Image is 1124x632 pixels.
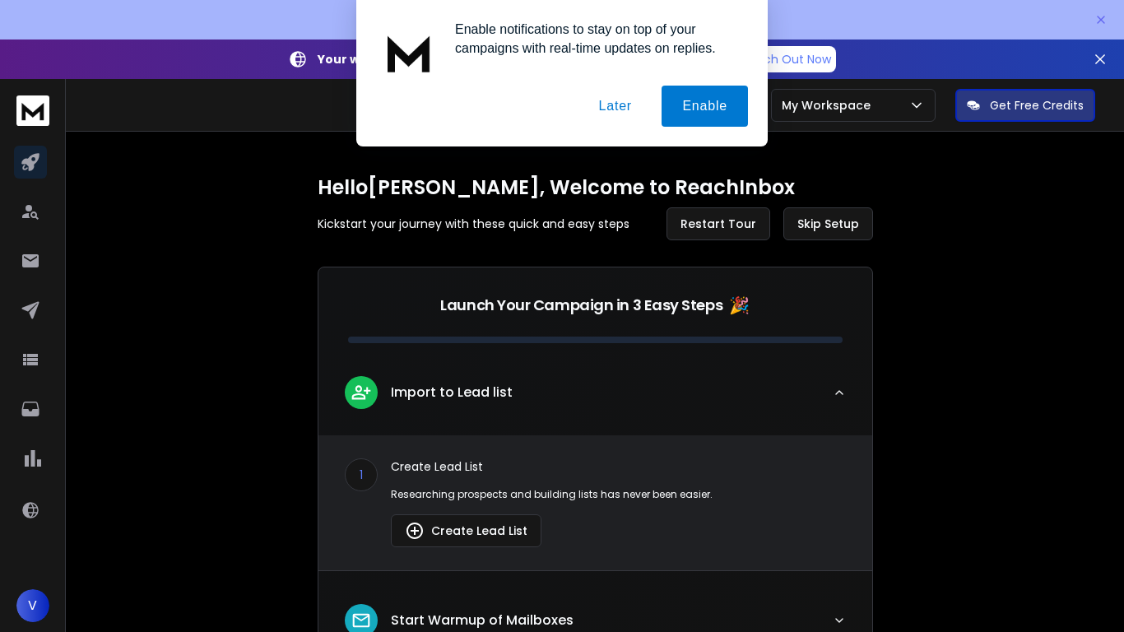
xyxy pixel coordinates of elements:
[318,435,872,570] div: leadImport to Lead list
[783,207,873,240] button: Skip Setup
[16,589,49,622] button: V
[405,521,425,541] img: lead
[391,611,574,630] p: Start Warmup of Mailboxes
[351,610,372,631] img: lead
[391,458,846,475] p: Create Lead List
[318,174,873,201] h1: Hello [PERSON_NAME] , Welcome to ReachInbox
[797,216,859,232] span: Skip Setup
[667,207,770,240] button: Restart Tour
[318,363,872,435] button: leadImport to Lead list
[376,20,442,86] img: notification icon
[662,86,748,127] button: Enable
[351,382,372,402] img: lead
[345,458,378,491] div: 1
[442,20,748,58] div: Enable notifications to stay on top of your campaigns with real-time updates on replies.
[440,294,722,317] p: Launch Your Campaign in 3 Easy Steps
[318,216,629,232] p: Kickstart your journey with these quick and easy steps
[391,488,846,501] p: Researching prospects and building lists has never been easier.
[391,514,541,547] button: Create Lead List
[391,383,513,402] p: Import to Lead list
[578,86,652,127] button: Later
[729,294,750,317] span: 🎉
